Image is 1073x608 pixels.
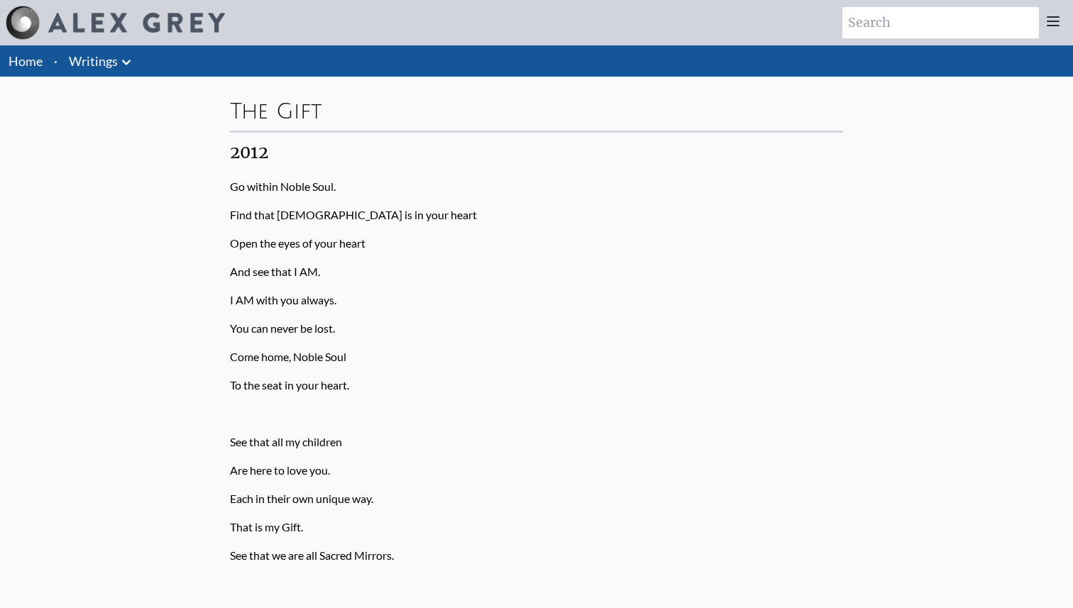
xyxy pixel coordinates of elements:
[230,314,843,343] p: You can never be lost.
[230,485,843,513] p: Each in their own unique way.
[230,541,843,570] p: See that we are all Sacred Mirrors.
[230,141,843,164] div: 2012
[48,45,63,77] li: ·
[69,51,118,71] a: Writings
[842,7,1039,38] input: Search
[230,172,843,201] p: Go within Noble Soul.
[230,343,843,371] p: Come home, Noble Soul
[230,88,843,131] div: The Gift
[230,456,843,485] p: Are here to love you.
[230,258,843,286] p: And see that I AM.
[9,53,43,69] a: Home
[230,513,843,541] p: That is my Gift.
[230,428,843,456] p: See that all my children
[230,286,843,314] p: I AM with you always.
[230,229,843,258] p: Open the eyes of your heart
[230,371,843,399] p: To the seat in your heart.
[230,201,843,229] p: Find that [DEMOGRAPHIC_DATA] is in your heart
